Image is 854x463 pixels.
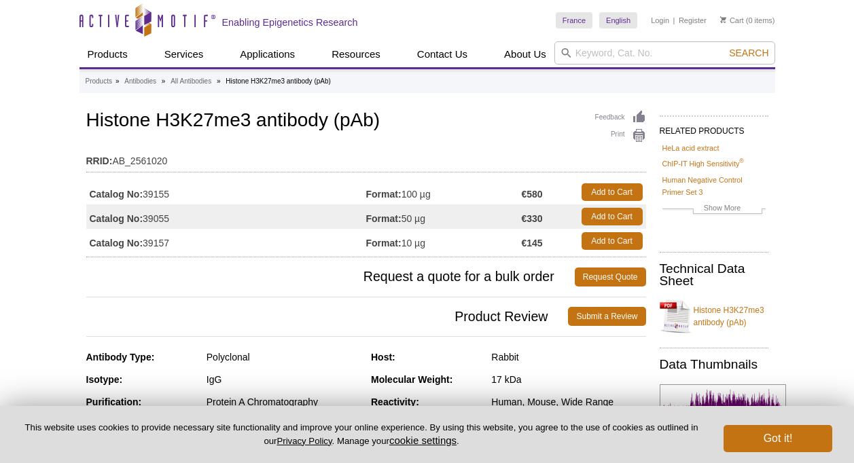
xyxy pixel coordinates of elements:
[720,16,744,25] a: Cart
[366,212,402,225] strong: Format:
[568,307,645,326] a: Submit a Review
[582,232,643,250] a: Add to Cart
[582,183,643,201] a: Add to Cart
[554,41,775,64] input: Keyword, Cat. No.
[86,204,366,229] td: 39055
[371,352,395,363] strong: Host:
[660,358,768,371] h2: Data Thumbnails
[582,208,643,225] a: Add to Cart
[556,12,592,29] a: France
[217,77,221,85] li: »
[366,180,522,204] td: 100 µg
[115,77,120,85] li: »
[90,237,143,249] strong: Catalog No:
[660,384,786,449] img: Histone H3K27me3 antibody (pAb) tested by ChIP-Seq.
[660,296,768,337] a: Histone H3K27me3 antibody (pAb)
[679,16,707,25] a: Register
[86,374,123,385] strong: Isotype:
[86,267,575,286] span: Request a quote for a bulk order
[207,373,361,386] div: IgG
[86,110,646,133] h1: Histone H3K27me3 antibody (pAb)
[86,147,646,168] td: AB_2561020
[660,115,768,140] h2: RELATED PRODUCTS
[660,263,768,287] h2: Technical Data Sheet
[90,188,143,200] strong: Catalog No:
[86,229,366,253] td: 39157
[575,267,646,286] a: Request Quote
[156,41,212,67] a: Services
[491,396,645,420] div: Human, Mouse, Wide Range Predicted
[725,47,772,59] button: Search
[720,12,775,29] li: (0 items)
[491,373,645,386] div: 17 kDa
[729,48,768,58] span: Search
[662,174,766,198] a: Human Negative Control Primer Set 3
[371,374,452,385] strong: Molecular Weight:
[371,396,419,407] strong: Reactivity:
[389,434,457,446] button: cookie settings
[595,128,646,143] a: Print
[595,110,646,125] a: Feedback
[222,16,358,29] h2: Enabling Epigenetics Research
[366,237,402,249] strong: Format:
[171,75,211,88] a: All Antibodies
[521,188,542,200] strong: €580
[207,396,361,408] div: Protein A Chromatography
[232,41,303,67] a: Applications
[226,77,331,85] li: Histone H3K27me3 antibody (pAb)
[366,229,522,253] td: 10 µg
[662,158,744,170] a: ChIP-IT High Sensitivity®
[496,41,554,67] a: About Us
[124,75,156,88] a: Antibodies
[86,155,113,167] strong: RRID:
[409,41,476,67] a: Contact Us
[662,142,719,154] a: HeLa acid extract
[79,41,136,67] a: Products
[366,204,522,229] td: 50 µg
[162,77,166,85] li: »
[90,212,143,225] strong: Catalog No:
[86,352,155,363] strong: Antibody Type:
[323,41,389,67] a: Resources
[86,396,142,407] strong: Purification:
[720,16,726,23] img: Your Cart
[207,351,361,363] div: Polyclonal
[366,188,402,200] strong: Format:
[277,436,332,446] a: Privacy Policy
[673,12,675,29] li: |
[739,158,744,165] sup: ®
[521,237,542,249] strong: €145
[662,202,766,217] a: Show More
[22,422,701,447] p: This website uses cookies to provide necessary site functionality and improve your online experie...
[521,212,542,225] strong: €330
[491,351,645,363] div: Rabbit
[651,16,669,25] a: Login
[86,180,366,204] td: 39155
[599,12,637,29] a: English
[86,75,112,88] a: Products
[724,425,832,452] button: Got it!
[86,307,569,326] span: Product Review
